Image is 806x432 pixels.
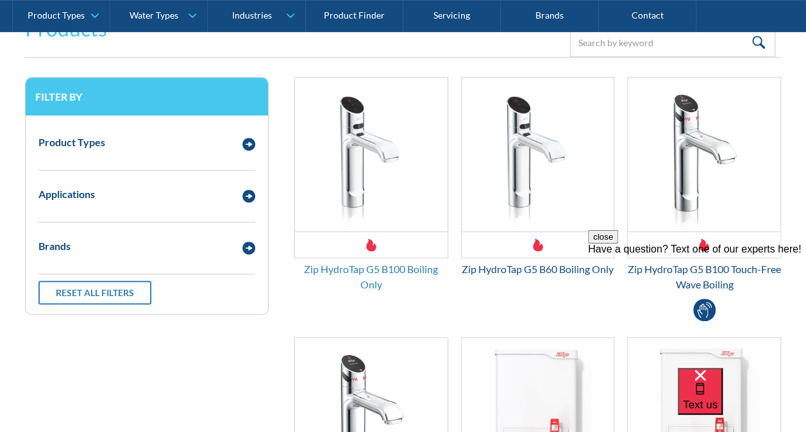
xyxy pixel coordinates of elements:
[588,230,806,384] iframe: podium webchat widget prompt
[38,281,151,304] a: Reset all filters
[38,187,95,202] div: Applications
[231,10,271,21] div: Industries
[461,77,615,277] a: Zip HydroTap G5 B60 Boiling Only Zip HydroTap G5 B60 Boiling Only
[294,77,448,292] a: Zip HydroTap G5 B100 Boiling OnlyZip HydroTap G5 B100 Boiling Only
[130,10,178,21] div: Water Types
[294,262,448,292] div: Zip HydroTap G5 B100 Boiling Only
[678,368,806,432] iframe: podium webchat widget bubble
[295,78,448,231] img: Zip HydroTap G5 B100 Boiling Only
[628,78,780,231] img: Zip HydroTap G5 B100 Touch-Free Wave Boiling
[627,77,781,292] a: Zip HydroTap G5 B100 Touch-Free Wave BoilingZip HydroTap G5 B100 Touch-Free Wave Boiling
[28,10,85,21] div: Product Types
[462,78,614,231] img: Zip HydroTap G5 B60 Boiling Only
[570,28,775,57] input: Search by keyword
[38,238,71,254] div: Brands
[461,262,615,277] div: Zip HydroTap G5 B60 Boiling Only
[35,90,258,103] h3: Filter by
[38,135,105,150] div: Product Types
